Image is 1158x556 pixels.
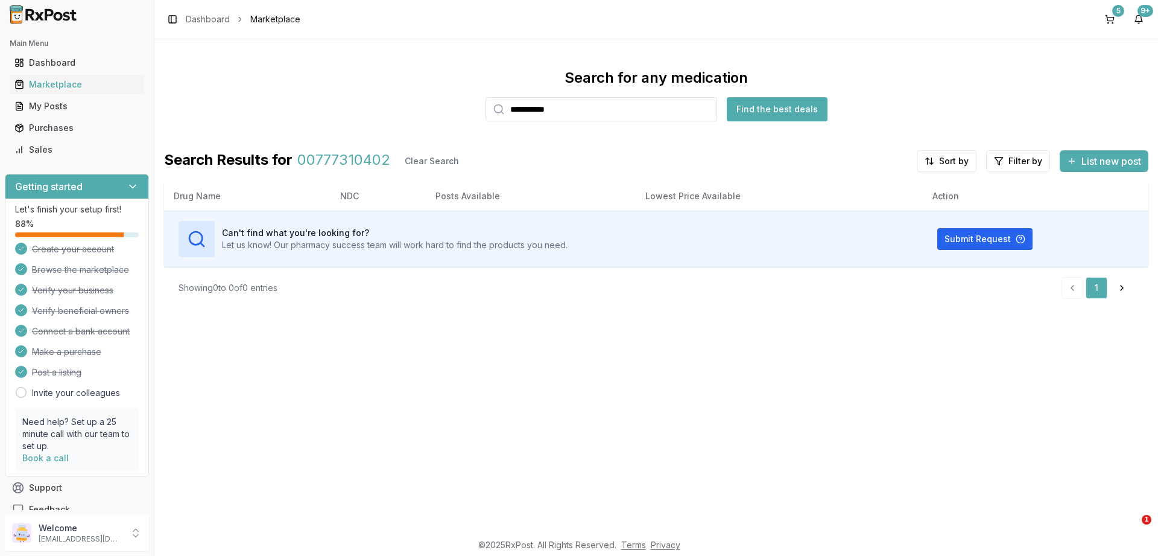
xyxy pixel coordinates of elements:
p: Welcome [39,522,122,534]
span: Marketplace [250,13,300,25]
div: Search for any medication [565,68,748,88]
a: Go to next page [1110,277,1134,299]
button: Clear Search [395,150,469,172]
th: Lowest Price Available [636,182,923,211]
button: 5 [1100,10,1119,29]
a: Privacy [651,540,680,550]
span: Make a purchase [32,346,101,358]
a: Invite your colleagues [32,387,120,399]
nav: breadcrumb [186,13,300,25]
th: Posts Available [426,182,636,211]
a: Marketplace [10,74,144,95]
div: Purchases [14,122,139,134]
div: Dashboard [14,57,139,69]
button: Sort by [917,150,976,172]
a: Dashboard [186,13,230,25]
button: Feedback [5,499,149,520]
a: Terms [621,540,646,550]
span: Create your account [32,243,114,255]
button: Purchases [5,118,149,138]
button: Filter by [986,150,1050,172]
span: 00777310402 [297,150,390,172]
p: Let's finish your setup first! [15,203,139,216]
div: Marketplace [14,78,139,91]
nav: pagination [1061,277,1134,299]
div: Showing 0 to 0 of 0 entries [179,282,277,294]
p: Let us know! Our pharmacy success team will work hard to find the products you need. [222,239,568,251]
span: Filter by [1008,155,1042,167]
span: 1 [1142,515,1151,525]
h2: Main Menu [10,39,144,48]
div: 5 [1112,5,1124,17]
span: Sort by [939,155,969,167]
span: Connect a bank account [32,325,130,337]
span: Search Results for [164,150,293,172]
img: User avatar [12,523,31,543]
iframe: Intercom live chat [1117,515,1146,544]
span: Verify your business [32,284,113,296]
span: 88 % [15,218,34,230]
span: Post a listing [32,366,81,379]
span: Feedback [29,503,70,516]
th: Drug Name [164,182,331,211]
h3: Getting started [15,179,83,194]
button: My Posts [5,97,149,116]
p: Need help? Set up a 25 minute call with our team to set up. [22,416,131,452]
div: Sales [14,144,139,156]
a: 1 [1086,277,1107,299]
button: Find the best deals [727,97,827,121]
a: Purchases [10,117,144,139]
button: Marketplace [5,75,149,94]
p: [EMAIL_ADDRESS][DOMAIN_NAME] [39,534,122,544]
button: List new post [1060,150,1148,172]
a: My Posts [10,95,144,117]
button: 9+ [1129,10,1148,29]
button: Sales [5,140,149,159]
img: RxPost Logo [5,5,82,24]
th: NDC [331,182,426,211]
a: Dashboard [10,52,144,74]
span: Browse the marketplace [32,264,129,276]
button: Support [5,477,149,499]
span: Verify beneficial owners [32,305,129,317]
h3: Can't find what you're looking for? [222,227,568,239]
button: Submit Request [937,228,1033,250]
button: Dashboard [5,53,149,72]
th: Action [923,182,1148,211]
div: 9+ [1137,5,1153,17]
span: List new post [1081,154,1141,168]
a: Sales [10,139,144,161]
a: List new post [1060,156,1148,168]
a: Book a call [22,453,69,463]
div: My Posts [14,100,139,112]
